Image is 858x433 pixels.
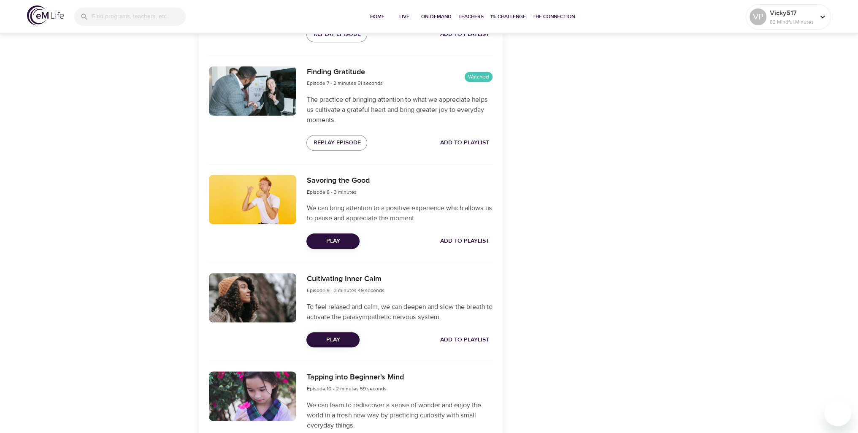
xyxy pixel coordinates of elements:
[306,203,492,223] p: We can bring attention to a positive experience which allows us to pause and appreciate the moment.
[306,189,356,195] span: Episode 8 - 3 minutes
[437,27,493,42] button: Add to Playlist
[440,138,489,148] span: Add to Playlist
[421,12,452,21] span: On-Demand
[437,233,493,249] button: Add to Playlist
[750,8,766,25] div: VP
[367,12,387,21] span: Home
[306,400,492,430] p: We can learn to rediscover a sense of wonder and enjoy the world in a fresh new way by practicing...
[306,371,403,384] h6: Tapping into Beginner's Mind
[306,175,369,187] h6: Savoring the Good
[313,236,353,246] span: Play
[465,73,493,81] span: Watched
[770,8,815,18] p: Vicky517
[313,138,360,148] span: Replay Episode
[440,236,489,246] span: Add to Playlist
[770,18,815,26] p: 82 Mindful Minutes
[27,5,64,25] img: logo
[824,399,851,426] iframe: Button to launch messaging window
[306,27,367,42] button: Replay Episode
[92,8,186,26] input: Find programs, teachers, etc...
[306,135,367,151] button: Replay Episode
[306,273,384,285] h6: Cultivating Inner Calm
[306,66,382,78] h6: Finding Gratitude
[458,12,484,21] span: Teachers
[306,385,386,392] span: Episode 10 - 2 minutes 59 seconds
[437,135,493,151] button: Add to Playlist
[306,80,382,87] span: Episode 7 - 2 minutes 51 seconds
[306,287,384,294] span: Episode 9 - 3 minutes 49 seconds
[313,29,360,40] span: Replay Episode
[440,335,489,345] span: Add to Playlist
[306,332,360,348] button: Play
[313,335,353,345] span: Play
[437,332,493,348] button: Add to Playlist
[306,233,360,249] button: Play
[490,12,526,21] span: 1% Challenge
[306,302,492,322] p: To feel relaxed and calm, we can deepen and slow the breath to activate the parasympathetic nervo...
[533,12,575,21] span: The Connection
[394,12,414,21] span: Live
[440,29,489,40] span: Add to Playlist
[306,95,492,125] p: The practice of bringing attention to what we appreciate helps us cultivate a grateful heart and ...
